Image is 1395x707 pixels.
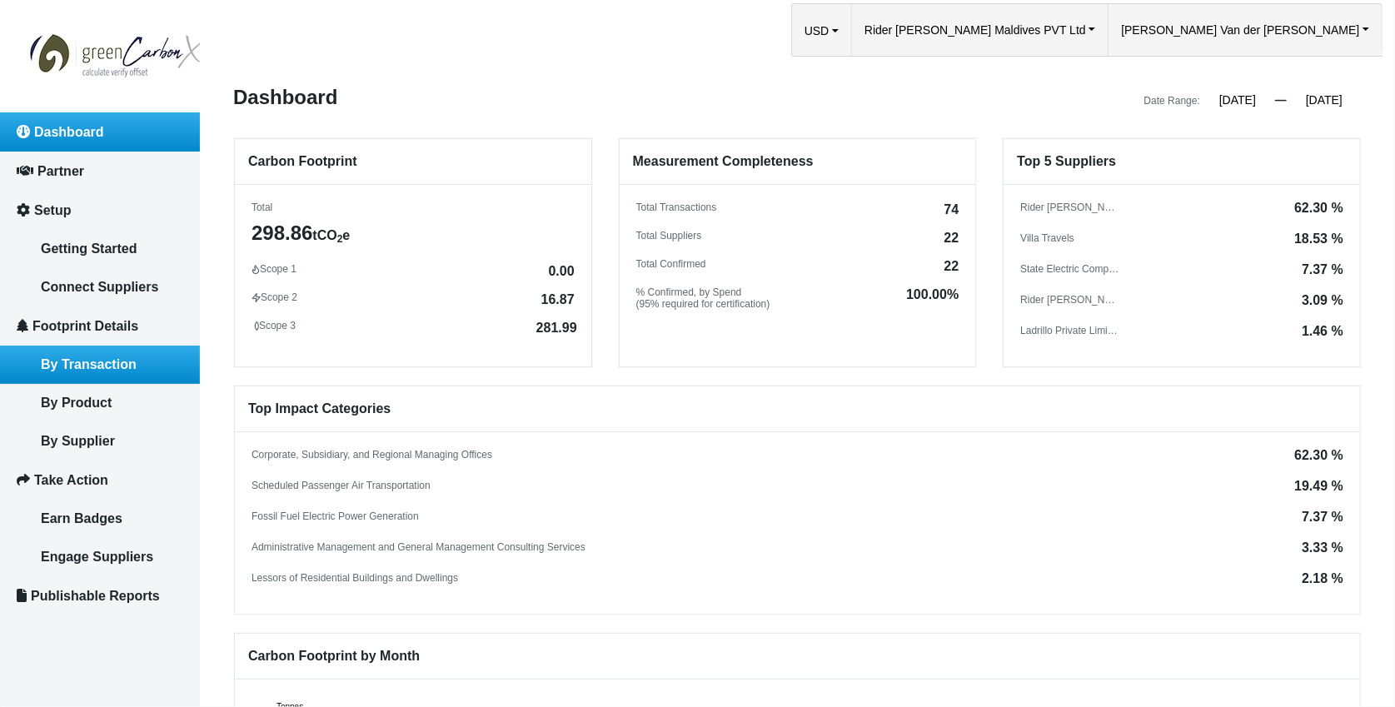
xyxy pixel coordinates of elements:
span: Footprint Details [32,319,138,333]
div: Scope 2 [252,291,575,303]
img: GreenCarbonX07-07-202510_19_57_194.jpg [13,10,227,96]
div: 1.46 % [1302,325,1343,338]
span: Getting Started [41,241,137,256]
h6: Top Impact Categories [235,386,1360,432]
div: 3.09 % [1302,294,1343,307]
span: [PERSON_NAME] Van der [PERSON_NAME] [1121,4,1359,56]
a: Rider [PERSON_NAME] Maldives PVT Ltd [852,4,1108,56]
div: 7.37 % [1302,510,1343,524]
h6: Carbon Footprint by Month [235,634,1360,680]
div: 298.86 [252,220,575,246]
div: Minimize live chat window [273,8,313,48]
div: Corporate, Subsidiary, and Regional Managing Offices [252,449,492,461]
div: State Electric Company Limited [1020,263,1120,275]
h6: Top 5 Suppliers [1004,139,1360,185]
a: [PERSON_NAME] Van der [PERSON_NAME] [1109,4,1382,56]
span: Dashboard [34,125,104,139]
div: 19.49 % [1294,480,1343,493]
div: Leave a message [112,93,305,115]
span: — [1275,93,1287,107]
div: 3.33 % [1302,541,1343,555]
sub: 2 [337,233,343,245]
span: 22 [944,232,959,245]
p: (95% required for certification) [636,298,770,310]
em: Submit [244,513,302,535]
span: Earn Badges [41,511,122,525]
span: Partner [37,164,84,178]
img: scope3.png [254,321,259,331]
img: scope2.png [252,292,261,303]
div: Total Suppliers [636,230,959,241]
div: Fossil Fuel Electric Power Generation [252,510,419,522]
span: Setup [34,203,71,217]
div: 18.53 % [1294,232,1343,246]
span: tCO e [312,228,350,242]
span: 22 [944,260,959,273]
div: Navigation go back [18,92,43,117]
div: 7.37 % [1302,263,1343,276]
span: 74 [944,203,959,217]
input: Enter your email address [22,203,304,240]
div: 2.18 % [1302,572,1343,585]
span: By Transaction [41,357,137,371]
span: Rider [PERSON_NAME] Maldives PVT Ltd [864,4,1086,56]
span: Publishable Reports [31,589,160,603]
textarea: Type your message and click 'Submit' [22,252,304,499]
div: Rider Levett Bucknall (Indian Ocean) Ltd [1020,202,1120,213]
div: 62.30 % [1294,202,1343,215]
div: Date Range: [1144,91,1200,111]
div: Scheduled Passenger Air Transportation [252,480,431,491]
span: By Product [41,396,112,410]
a: USDUSD [792,4,851,56]
div: Total Confirmed [636,258,959,270]
button: USD [805,22,839,40]
div: Total [252,202,575,213]
span: Connect Suppliers [41,280,158,294]
span: By Supplier [41,434,115,448]
div: Lessors of Residential Buildings and Dwellings [252,572,458,584]
div: Dashboard [221,87,798,111]
div: Administrative Management and General Management Consulting Services [252,541,585,553]
div: Total Transactions [636,202,959,213]
p: % Confirmed, by Spend [636,286,770,298]
div: Villa Travels [1020,232,1074,244]
h6: Measurement Completeness [620,139,976,185]
div: 62.30 % [1294,449,1343,462]
span: Engage Suppliers [41,550,153,564]
div: Ladrillo Private Limited [1020,325,1120,336]
span: Take Action [34,473,108,487]
div: Rider Levett Bucknall (Mauritius) Ltd. [1020,294,1120,306]
span: 0.00 [549,265,575,278]
input: Enter your last name [22,154,304,191]
img: scope1.png [252,265,260,275]
div: Scope 1 [252,263,575,275]
h6: Carbon Footprint [235,139,591,185]
span: 281.99 [536,321,577,335]
span: 100.00% [906,288,959,311]
span: 16.87 [541,293,575,306]
div: Scope 3 [254,320,577,331]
